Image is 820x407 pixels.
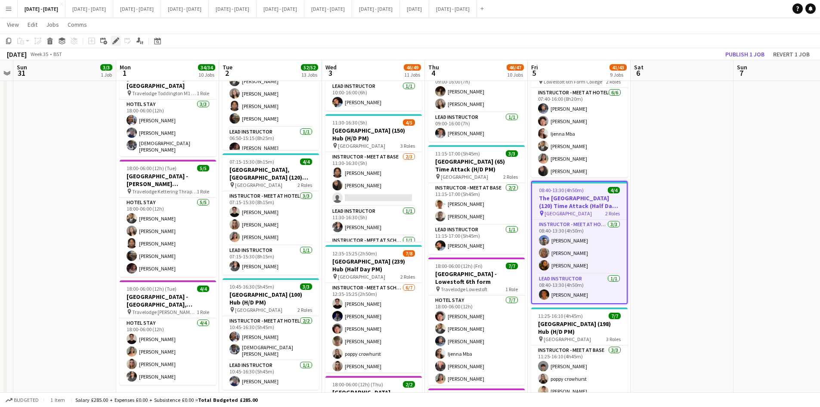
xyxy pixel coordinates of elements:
[332,119,367,126] span: 11:30-16:30 (5h)
[223,153,319,275] div: 07:15-15:30 (8h15m)4/4[GEOGRAPHIC_DATA], [GEOGRAPHIC_DATA] (120) Hub [GEOGRAPHIC_DATA]2 RolesInst...
[441,174,488,180] span: [GEOGRAPHIC_DATA]
[18,0,65,17] button: [DATE] - [DATE]
[325,81,422,111] app-card-role: Lead Instructor1/110:00-16:00 (6h)[PERSON_NAME]
[304,0,352,17] button: [DATE] - [DATE]
[325,283,422,387] app-card-role: Instructor - Meet at School6/712:35-15:25 (2h50m)[PERSON_NAME][PERSON_NAME][PERSON_NAME][PERSON_N...
[532,274,627,303] app-card-role: Lead Instructor1/108:40-13:30 (4h50m)[PERSON_NAME]
[127,286,176,292] span: 18:00-06:00 (12h) (Tue)
[544,336,591,342] span: [GEOGRAPHIC_DATA]
[338,143,385,149] span: [GEOGRAPHIC_DATA]
[324,68,337,78] span: 3
[229,158,274,165] span: 07:15-15:30 (8h15m)
[428,145,525,254] app-job-card: 11:15-17:00 (5h45m)3/3[GEOGRAPHIC_DATA] (65) Time Attack (H/D PM) [GEOGRAPHIC_DATA]2 RolesInstruc...
[428,258,525,385] app-job-card: 18:00-06:00 (12h) (Fri)7/7[GEOGRAPHIC_DATA] - Lowestoft 6th form Travelodge Lowestoft1 RoleHotel ...
[610,71,626,78] div: 9 Jobs
[325,152,422,206] app-card-role: Instructor - Meet at Base2/311:30-16:30 (5h)[PERSON_NAME][PERSON_NAME]
[235,182,282,188] span: [GEOGRAPHIC_DATA]
[223,360,319,390] app-card-role: Lead Instructor1/110:45-16:30 (5h45m)[PERSON_NAME]
[132,309,197,315] span: Travelodge [PERSON_NAME] Four Marks
[24,19,41,30] a: Edit
[120,63,131,71] span: Mon
[441,286,487,292] span: Travelodge Lowestoft
[223,278,319,390] app-job-card: 10:45-16:30 (5h45m)3/3[GEOGRAPHIC_DATA] (100) Hub (H/D PM) [GEOGRAPHIC_DATA]2 RolesInstructor - M...
[3,19,22,30] a: View
[531,181,628,304] app-job-card: 08:40-13:30 (4h50m)4/4The [GEOGRAPHIC_DATA] (120) Time Attack (Half Day AM) [GEOGRAPHIC_DATA]2 Ro...
[538,313,583,319] span: 11:25-16:10 (4h45m)
[297,307,312,313] span: 2 Roles
[428,71,525,112] app-card-role: Instructor - Meet at Base2/209:00-16:00 (7h)[PERSON_NAME][PERSON_NAME]
[610,64,627,71] span: 41/43
[428,63,439,71] span: Thu
[300,283,312,290] span: 3/3
[223,291,319,306] h3: [GEOGRAPHIC_DATA] (100) Hub (H/D PM)
[507,71,523,78] div: 10 Jobs
[120,280,216,385] app-job-card: 18:00-06:00 (12h) (Tue)4/4[GEOGRAPHIC_DATA] - [GEOGRAPHIC_DATA], [GEOGRAPHIC_DATA] Travelodge [PE...
[198,71,215,78] div: 10 Jobs
[7,50,27,59] div: [DATE]
[120,198,216,277] app-card-role: Hotel Stay5/518:00-06:00 (12h)[PERSON_NAME][PERSON_NAME][PERSON_NAME][PERSON_NAME][PERSON_NAME]
[161,0,209,17] button: [DATE] - [DATE]
[606,336,621,342] span: 3 Roles
[120,160,216,277] app-job-card: 18:00-06:00 (12h) (Tue)5/5[GEOGRAPHIC_DATA] - [PERSON_NAME][GEOGRAPHIC_DATA] Travelodge Kettering...
[400,273,415,280] span: 2 Roles
[223,316,319,360] app-card-role: Instructor - Meet at Hotel2/210:45-16:30 (5h45m)[PERSON_NAME][DEMOGRAPHIC_DATA][PERSON_NAME]
[428,295,525,400] app-card-role: Hotel Stay7/718:00-06:00 (12h)[PERSON_NAME][PERSON_NAME][PERSON_NAME]Ijenna Mba[PERSON_NAME][PERS...
[428,112,525,142] app-card-role: Lead Instructor1/109:00-16:00 (7h)[PERSON_NAME]
[198,397,257,403] span: Total Budgeted £285.00
[127,165,176,171] span: 18:00-06:00 (12h) (Tue)
[428,270,525,286] h3: [GEOGRAPHIC_DATA] - Lowestoft 6th form
[531,320,628,336] h3: [GEOGRAPHIC_DATA] (198) Hub (H/D PM)
[403,119,415,126] span: 4/5
[223,22,319,150] app-job-card: 06:50-15:15 (8h25m)5/5[PERSON_NAME] College (150/150) Hub (Split Day) [PERSON_NAME][GEOGRAPHIC_DA...
[400,143,415,149] span: 3 Roles
[47,397,68,403] span: 1 item
[197,309,209,315] span: 1 Role
[403,381,415,388] span: 2/2
[197,286,209,292] span: 4/4
[544,78,602,85] span: Lowestoft 6th Form College
[606,78,621,85] span: 2 Roles
[223,60,319,127] app-card-role: Instructor - Meet at Hotel4/406:50-15:15 (8h25m)[PERSON_NAME][PERSON_NAME][PERSON_NAME][PERSON_NAME]
[28,21,37,28] span: Edit
[325,206,422,236] app-card-role: Lead Instructor1/111:30-16:30 (5h)[PERSON_NAME]
[428,33,525,142] app-job-card: 09:00-16:00 (7h)3/3[GEOGRAPHIC_DATA] (80/80) Hub (Split Day) [GEOGRAPHIC_DATA]2 RolesInstructor -...
[120,99,216,156] app-card-role: Hotel Stay3/318:00-06:00 (12h)[PERSON_NAME][PERSON_NAME][DEMOGRAPHIC_DATA][PERSON_NAME]
[531,345,628,400] app-card-role: Instructor - Meet at Base3/311:25-16:10 (4h45m)[PERSON_NAME]poppy crowhurst[PERSON_NAME]
[770,49,813,60] button: Revert 1 job
[605,210,620,217] span: 2 Roles
[43,19,62,30] a: Jobs
[506,263,518,269] span: 7/7
[120,62,216,156] app-job-card: 18:00-06:00 (12h) (Tue)3/3[GEOGRAPHIC_DATA] - [GEOGRAPHIC_DATA] Travelodge Toddington M1 Southbou...
[300,158,312,165] span: 4/4
[113,0,161,17] button: [DATE] - [DATE]
[332,381,383,388] span: 18:00-06:00 (12h) (Thu)
[301,64,318,71] span: 52/52
[235,307,282,313] span: [GEOGRAPHIC_DATA]
[65,0,113,17] button: [DATE] - [DATE]
[223,191,319,245] app-card-role: Instructor - Meet at Hotel3/307:15-15:30 (8h15m)[PERSON_NAME][PERSON_NAME][PERSON_NAME]
[429,0,477,17] button: [DATE] - [DATE]
[325,127,422,142] h3: [GEOGRAPHIC_DATA] (150) Hub (H/D PM)
[223,245,319,275] app-card-role: Lead Instructor1/107:15-15:30 (8h15m)[PERSON_NAME]
[435,263,483,269] span: 18:00-06:00 (12h) (Fri)
[197,188,209,195] span: 1 Role
[506,150,518,157] span: 3/3
[428,158,525,173] h3: [GEOGRAPHIC_DATA] (65) Time Attack (H/D PM)
[338,273,385,280] span: [GEOGRAPHIC_DATA]
[633,68,644,78] span: 6
[221,68,232,78] span: 2
[75,397,257,403] div: Salary £285.00 + Expenses £0.00 + Subsistence £0.00 =
[608,187,620,193] span: 4/4
[17,63,27,71] span: Sun
[545,210,592,217] span: [GEOGRAPHIC_DATA]
[400,0,429,17] button: [DATE]
[120,172,216,188] h3: [GEOGRAPHIC_DATA] - [PERSON_NAME][GEOGRAPHIC_DATA]
[28,51,50,57] span: Week 35
[325,236,422,265] app-card-role: Instructor - Meet at School1/1
[531,88,628,180] app-card-role: Instructor - Meet at Hotel6/607:40-16:00 (8h20m)[PERSON_NAME][PERSON_NAME]Ijenna Mba[PERSON_NAME]...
